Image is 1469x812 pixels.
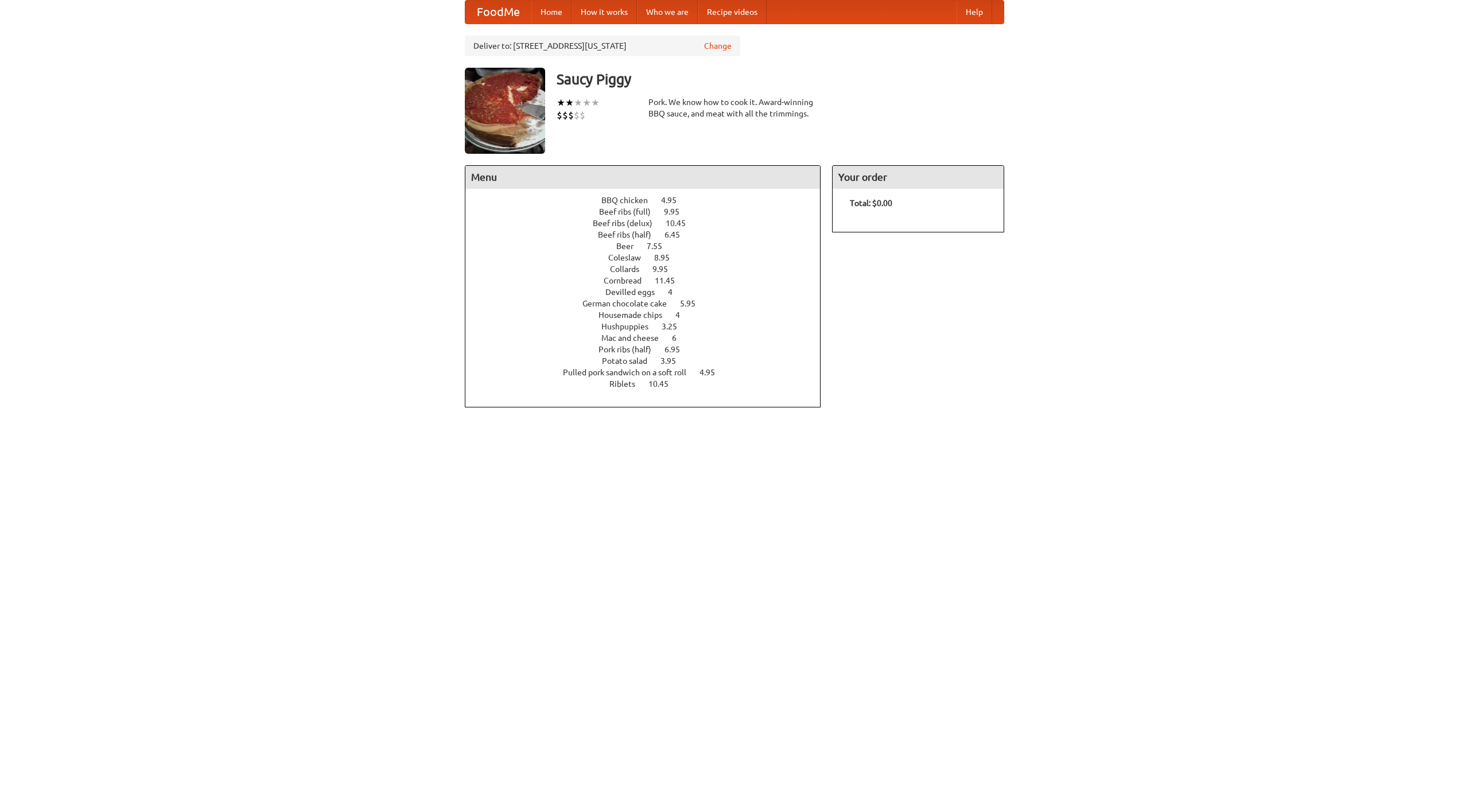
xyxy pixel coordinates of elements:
a: Riblets 10.45 [609,379,690,388]
a: Beef ribs (delux) 10.45 [593,219,707,228]
li: ★ [582,96,591,109]
li: ★ [591,96,600,109]
a: Beer 7.55 [616,242,683,251]
div: Pork. We know how to cook it. Award-winning BBQ sauce, and meat with all the trimmings. [648,96,821,119]
span: Devilled eggs [605,287,666,297]
span: 6 [672,333,688,343]
h3: Saucy Piggy [557,68,1004,91]
li: $ [568,109,574,122]
span: 3.95 [660,356,687,366]
li: $ [562,109,568,122]
span: German chocolate cake [582,299,678,308]
div: Deliver to: [STREET_ADDRESS][US_STATE] [465,36,740,56]
span: 11.45 [655,276,686,285]
a: Potato salad 3.95 [602,356,697,366]
span: Cornbread [604,276,653,285]
span: 3.25 [662,322,689,331]
a: Coleslaw 8.95 [608,253,691,262]
span: 8.95 [654,253,681,262]
a: Change [704,40,732,52]
span: Beef ribs (delux) [593,219,664,228]
a: Pulled pork sandwich on a soft roll 4.95 [563,368,736,377]
a: FoodMe [465,1,531,24]
a: Beef ribs (full) 9.95 [599,207,701,216]
span: Hushpuppies [601,322,660,331]
span: 10.45 [666,219,697,228]
a: Recipe videos [698,1,767,24]
span: 5.95 [680,299,707,308]
span: Beef ribs (half) [598,230,663,239]
span: 7.55 [647,242,674,251]
li: $ [557,109,562,122]
span: 4.95 [661,196,688,205]
span: Collards [610,265,651,274]
span: 10.45 [648,379,680,388]
h4: Your order [833,166,1004,189]
a: Collards 9.95 [610,265,689,274]
a: Hushpuppies 3.25 [601,322,698,331]
a: Pork ribs (half) 6.95 [599,345,701,354]
h4: Menu [465,166,820,189]
span: 4.95 [699,368,726,377]
span: 4 [675,310,691,320]
span: 4 [668,287,684,297]
b: Total: $0.00 [850,199,892,208]
span: 9.95 [652,265,679,274]
a: Cornbread 11.45 [604,276,696,285]
a: Devilled eggs 4 [605,287,694,297]
span: 9.95 [664,207,691,216]
a: Home [531,1,572,24]
span: Riblets [609,379,647,388]
a: Help [957,1,992,24]
span: Pork ribs (half) [599,345,663,354]
a: Beef ribs (half) 6.45 [598,230,701,239]
a: German chocolate cake 5.95 [582,299,717,308]
span: Housemade chips [599,310,674,320]
span: Mac and cheese [601,333,670,343]
li: ★ [574,96,582,109]
a: BBQ chicken 4.95 [601,196,698,205]
img: angular.jpg [465,68,545,154]
a: How it works [572,1,637,24]
span: Beer [616,242,645,251]
span: 6.45 [664,230,691,239]
a: Who we are [637,1,698,24]
span: Coleslaw [608,253,652,262]
a: Housemade chips 4 [599,310,701,320]
a: Mac and cheese 6 [601,333,698,343]
span: BBQ chicken [601,196,659,205]
span: Pulled pork sandwich on a soft roll [563,368,698,377]
li: $ [580,109,585,122]
span: Potato salad [602,356,659,366]
li: ★ [557,96,565,109]
span: Beef ribs (full) [599,207,662,216]
li: $ [574,109,580,122]
li: ★ [565,96,574,109]
span: 6.95 [664,345,691,354]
